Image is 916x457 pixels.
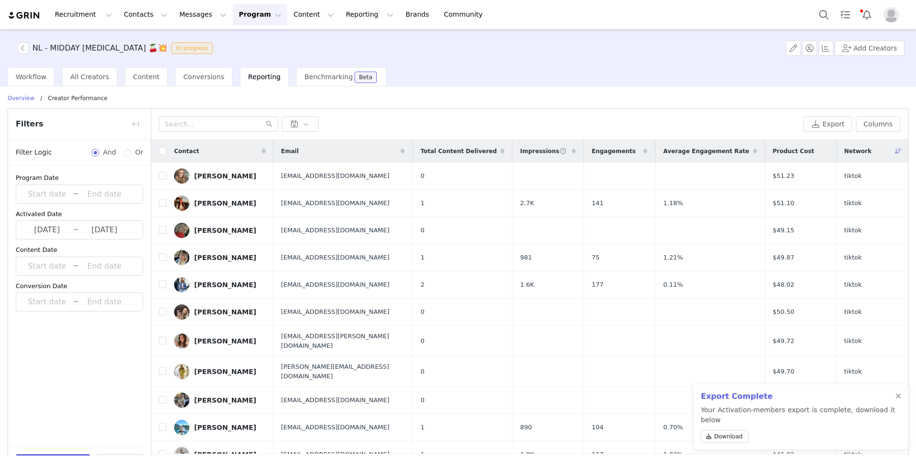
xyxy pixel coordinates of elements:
[420,307,424,317] span: 0
[174,250,266,265] a: [PERSON_NAME]
[49,4,118,25] button: Recruitment
[99,147,120,157] span: And
[194,172,256,180] div: [PERSON_NAME]
[663,280,683,290] span: 0.11%
[773,336,795,346] span: $49.72
[281,226,389,235] span: [EMAIL_ADDRESS][DOMAIN_NAME]
[41,94,42,103] p: /
[194,227,256,234] div: [PERSON_NAME]
[281,307,389,317] span: [EMAIL_ADDRESS][DOMAIN_NAME]
[288,4,340,25] button: Content
[520,280,534,290] span: 1.6K
[16,73,46,81] span: Workflow
[174,168,266,184] a: [PERSON_NAME]
[592,280,604,290] span: 177
[174,333,189,349] img: 17bf9154-3ca5-4ffe-a77d-c1e809462bfb.jpg
[281,362,405,381] span: [PERSON_NAME][EMAIL_ADDRESS][DOMAIN_NAME]
[79,296,130,308] input: End date
[194,281,256,289] div: [PERSON_NAME]
[8,94,35,103] p: Overview
[174,420,266,435] a: [PERSON_NAME]
[878,7,908,22] button: Profile
[174,250,189,265] img: 2057a33f-13a8-47f1-9ba5-8c4add5870e0.jpg
[174,364,189,379] img: 0fac6e0b-5f66-433b-9efd-fcf6967d574b.jpg
[773,280,795,290] span: $48.02
[520,423,532,432] span: 890
[773,253,795,262] span: $49.87
[844,307,862,317] span: tiktok
[133,73,160,81] span: Content
[266,121,272,127] i: icon: search
[844,198,862,208] span: tiktok
[16,281,143,291] div: Conversion Date
[281,171,389,181] span: [EMAIL_ADDRESS][DOMAIN_NAME]
[281,280,389,290] span: [EMAIL_ADDRESS][DOMAIN_NAME]
[171,42,213,54] span: In progress
[520,147,566,156] span: Impressions
[701,430,749,443] a: Download
[701,405,895,447] p: Your Activation-members export is complete, download it below
[16,173,143,183] div: Program Date
[803,116,852,132] button: Export
[281,147,299,156] span: Email
[592,423,604,432] span: 104
[420,280,424,290] span: 2
[194,308,256,316] div: [PERSON_NAME]
[420,198,424,208] span: 1
[773,198,795,208] span: $51.10
[21,188,73,200] input: Start date
[420,367,424,376] span: 0
[17,42,217,54] span: [object Object]
[420,253,424,262] span: 1
[174,4,232,25] button: Messages
[835,4,856,25] a: Tasks
[48,94,108,103] p: creator performance
[131,147,143,157] span: Or
[844,253,862,262] span: tiktok
[663,253,683,262] span: 1.21%
[118,4,173,25] button: Contacts
[844,336,862,346] span: tiktok
[8,11,41,20] img: grin logo
[174,277,189,292] img: b136de7f-4a1f-452b-aef9-ef2249de0452.jpg
[420,395,424,405] span: 0
[773,226,795,235] span: $49.15
[174,393,266,408] a: [PERSON_NAME]
[773,171,795,181] span: $51.23
[183,73,224,81] span: Conversions
[281,198,389,208] span: [EMAIL_ADDRESS][DOMAIN_NAME]
[174,364,266,379] a: [PERSON_NAME]
[194,199,256,207] div: [PERSON_NAME]
[438,4,493,25] a: Community
[663,198,683,208] span: 1.18%
[194,396,256,404] div: [PERSON_NAME]
[844,171,862,181] span: tiktok
[174,304,189,320] img: b3a300fc-acac-4dac-97a0-384d40fe2b0e.jpg
[194,368,256,375] div: [PERSON_NAME]
[233,4,287,25] button: Program
[174,223,266,238] a: [PERSON_NAME]
[663,423,683,432] span: 0.70%
[174,147,199,156] span: Contact
[281,395,389,405] span: [EMAIL_ADDRESS][DOMAIN_NAME]
[281,423,389,432] span: [EMAIL_ADDRESS][DOMAIN_NAME]
[79,224,130,236] input: End date
[340,4,399,25] button: Reporting
[592,253,600,262] span: 75
[174,420,189,435] img: 1cbeee79-0651-40a0-88a2-216468bf1662.jpg
[773,367,795,376] span: $49.70
[174,196,189,211] img: 84f68d02-6806-492b-9a93-f86bfd3a45ab.jpg
[16,245,143,255] div: Content Date
[159,116,278,132] input: Search...
[79,260,130,272] input: End date
[16,209,143,219] div: Activated Date
[856,4,877,25] button: Notifications
[844,280,862,290] span: tiktok
[21,224,73,236] input: Start date
[420,171,424,181] span: 0
[281,332,405,350] span: [EMAIL_ADDRESS][PERSON_NAME][DOMAIN_NAME]
[194,424,256,431] div: [PERSON_NAME]
[844,147,872,156] span: Network
[248,73,281,81] span: Reporting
